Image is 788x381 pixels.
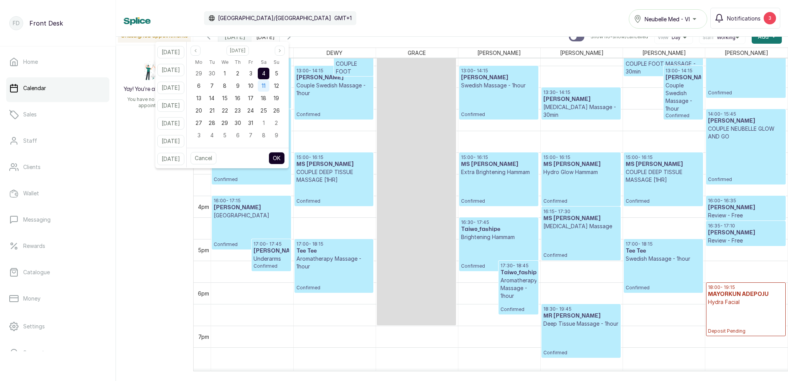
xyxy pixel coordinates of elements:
[6,77,109,99] a: Calendar
[296,241,372,247] p: 17:00 - 18:15
[261,95,266,101] span: 18
[708,298,783,306] p: Hydra Facial
[296,68,372,74] p: 13:00 - 14:15
[727,14,761,22] span: Notifications
[206,104,218,117] div: 21 Oct 2025
[257,67,270,80] div: 04 Oct 2025
[717,34,735,41] span: Working
[192,67,205,80] div: 29 Sep 2025
[249,70,252,77] span: 3
[641,48,688,58] span: [PERSON_NAME]
[192,57,283,142] div: Oct 2025
[703,34,714,41] span: Staff
[29,19,63,28] p: Front Desk
[248,120,253,126] span: 31
[626,263,701,291] p: Confirmed
[665,68,701,74] p: 13:00 - 14:15
[752,30,782,44] button: Add
[461,168,536,176] p: Extra Brightening Hammam
[244,67,257,80] div: 03 Oct 2025
[244,104,257,117] div: 24 Oct 2025
[500,277,536,300] p: Aromatherapy Massage - 1hour
[244,80,257,92] div: 10 Oct 2025
[157,64,184,76] button: [DATE]
[209,107,214,114] span: 21
[197,333,211,341] div: 7pm
[558,48,605,58] span: [PERSON_NAME]
[277,48,282,53] svg: page next
[196,203,211,211] div: 4pm
[192,117,205,129] div: 27 Oct 2025
[206,92,218,104] div: 14 Oct 2025
[218,80,231,92] div: 08 Oct 2025
[708,198,783,204] p: 16:00 - 16:35
[708,125,783,140] p: COUPLE NEUBELLE GLOW AND GO
[121,96,189,109] p: You have no unassigned appointments.
[214,204,289,212] h3: [PERSON_NAME]
[543,96,619,103] h3: [PERSON_NAME]
[708,229,783,237] h3: [PERSON_NAME]
[262,70,266,77] span: 4
[196,95,201,101] span: 13
[197,132,201,138] span: 3
[23,190,39,197] p: Wallet
[254,255,289,263] p: Underarms
[225,32,245,41] span: [DATE]
[192,80,205,92] div: 06 Oct 2025
[270,92,283,104] div: 19 Oct 2025
[192,104,205,117] div: 20 Oct 2025
[629,9,707,29] button: Neubelle Med - VI
[6,183,109,204] a: Wallet
[195,58,203,67] span: Mo
[218,57,231,67] div: Wednesday
[336,60,371,91] p: COUPLE FOOT MASSAGE - 30min
[196,70,202,77] span: 29
[196,289,211,297] div: 6pm
[461,89,536,118] p: Confirmed
[192,129,205,142] div: 03 Nov 2025
[296,74,372,82] h3: [PERSON_NAME]
[222,107,228,114] span: 22
[275,70,278,77] span: 5
[461,176,536,204] p: Confirmed
[23,58,38,66] p: Home
[274,82,279,89] span: 12
[209,58,215,67] span: Tu
[543,320,619,328] p: Deep Tissue Massage - 1hour
[296,168,372,184] p: COUPLE DEEP TISSUE MASSAGE [1HR]
[23,242,45,250] p: Rewards
[626,255,701,263] p: Swedish Massage - 1hour
[6,209,109,231] a: Messaging
[218,67,231,80] div: 01 Oct 2025
[274,95,279,101] span: 19
[254,263,289,269] p: Confirmed
[257,104,270,117] div: 25 Oct 2025
[708,140,783,183] p: Confirmed
[543,230,619,258] p: Confirmed
[235,58,241,67] span: Th
[708,237,783,244] p: Review - Free
[708,117,783,125] h3: [PERSON_NAME]
[221,58,228,67] span: We
[275,132,278,138] span: 9
[262,82,266,89] span: 11
[191,46,201,56] button: Previous month
[270,57,283,67] div: Sunday
[626,247,701,255] h3: Tee Tee
[247,107,254,114] span: 24
[461,233,536,241] p: Brightening Hammam
[543,215,619,222] h3: MS [PERSON_NAME]
[723,48,770,58] span: [PERSON_NAME]
[708,223,783,229] p: 16:35 - 17:10
[543,328,619,356] p: Confirmed
[157,117,184,130] button: [DATE]
[708,284,783,290] p: 18:00 - 19:15
[261,58,267,67] span: Sa
[270,129,283,142] div: 09 Nov 2025
[543,222,619,230] p: [MEDICAL_DATA] Massage
[206,117,218,129] div: 28 Oct 2025
[235,107,241,114] span: 23
[23,137,37,145] p: Staff
[257,92,270,104] div: 18 Oct 2025
[23,268,50,276] p: Catalogue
